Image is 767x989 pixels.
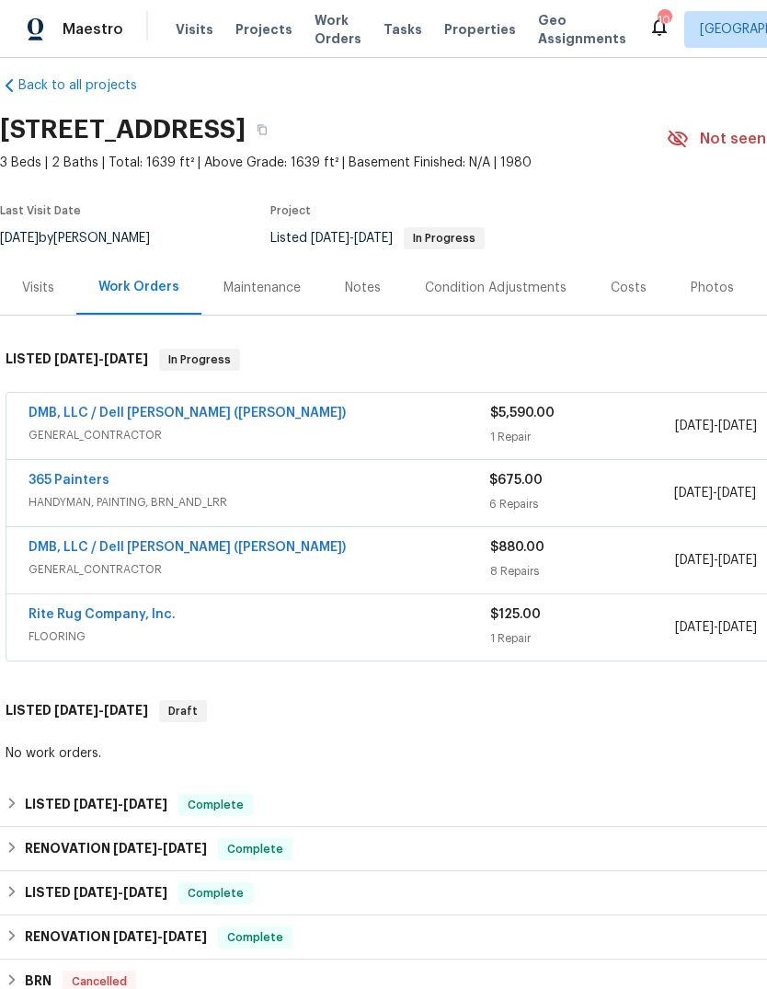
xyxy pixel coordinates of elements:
[123,886,167,899] span: [DATE]
[29,474,109,487] a: 365 Painters
[113,842,207,855] span: -
[6,349,148,371] h6: LISTED
[74,886,167,899] span: -
[163,842,207,855] span: [DATE]
[490,629,675,648] div: 1 Repair
[29,407,346,420] a: DMB, LLC / Dell [PERSON_NAME] ([PERSON_NAME])
[611,279,647,297] div: Costs
[163,930,207,943] span: [DATE]
[675,551,757,569] span: -
[444,20,516,39] span: Properties
[490,562,675,581] div: 8 Repairs
[675,618,757,637] span: -
[489,474,543,487] span: $675.00
[25,882,167,904] h6: LISTED
[104,704,148,717] span: [DATE]
[717,487,756,500] span: [DATE]
[54,704,98,717] span: [DATE]
[675,420,714,432] span: [DATE]
[223,279,301,297] div: Maintenance
[718,621,757,634] span: [DATE]
[220,840,291,858] span: Complete
[161,702,205,720] span: Draft
[490,428,675,446] div: 1 Repair
[29,493,489,512] span: HANDYMAN, PAINTING, BRN_AND_LRR
[315,11,361,48] span: Work Orders
[29,608,176,621] a: Rite Rug Company, Inc.
[54,352,98,365] span: [DATE]
[74,798,167,811] span: -
[54,704,148,717] span: -
[123,798,167,811] span: [DATE]
[718,554,757,567] span: [DATE]
[675,621,714,634] span: [DATE]
[29,541,346,554] a: DMB, LLC / Dell [PERSON_NAME] ([PERSON_NAME])
[691,279,734,297] div: Photos
[180,796,251,814] span: Complete
[270,232,485,245] span: Listed
[54,352,148,365] span: -
[74,798,118,811] span: [DATE]
[674,484,756,502] span: -
[718,420,757,432] span: [DATE]
[675,417,757,435] span: -
[113,930,157,943] span: [DATE]
[25,794,167,816] h6: LISTED
[6,700,148,722] h6: LISTED
[675,554,714,567] span: [DATE]
[345,279,381,297] div: Notes
[538,11,626,48] span: Geo Assignments
[490,407,555,420] span: $5,590.00
[161,351,238,369] span: In Progress
[270,205,311,216] span: Project
[489,495,673,513] div: 6 Repairs
[490,608,541,621] span: $125.00
[25,926,207,949] h6: RENOVATION
[490,541,544,554] span: $880.00
[425,279,567,297] div: Condition Adjustments
[383,23,422,36] span: Tasks
[180,884,251,903] span: Complete
[311,232,393,245] span: -
[22,279,54,297] div: Visits
[235,20,292,39] span: Projects
[104,352,148,365] span: [DATE]
[658,11,670,29] div: 10
[25,838,207,860] h6: RENOVATION
[29,560,490,579] span: GENERAL_CONTRACTOR
[113,930,207,943] span: -
[29,627,490,646] span: FLOORING
[220,928,291,947] span: Complete
[311,232,349,245] span: [DATE]
[98,278,179,296] div: Work Orders
[246,113,279,146] button: Copy Address
[113,842,157,855] span: [DATE]
[63,20,123,39] span: Maestro
[674,487,713,500] span: [DATE]
[176,20,213,39] span: Visits
[354,232,393,245] span: [DATE]
[406,233,483,244] span: In Progress
[74,886,118,899] span: [DATE]
[29,426,490,444] span: GENERAL_CONTRACTOR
